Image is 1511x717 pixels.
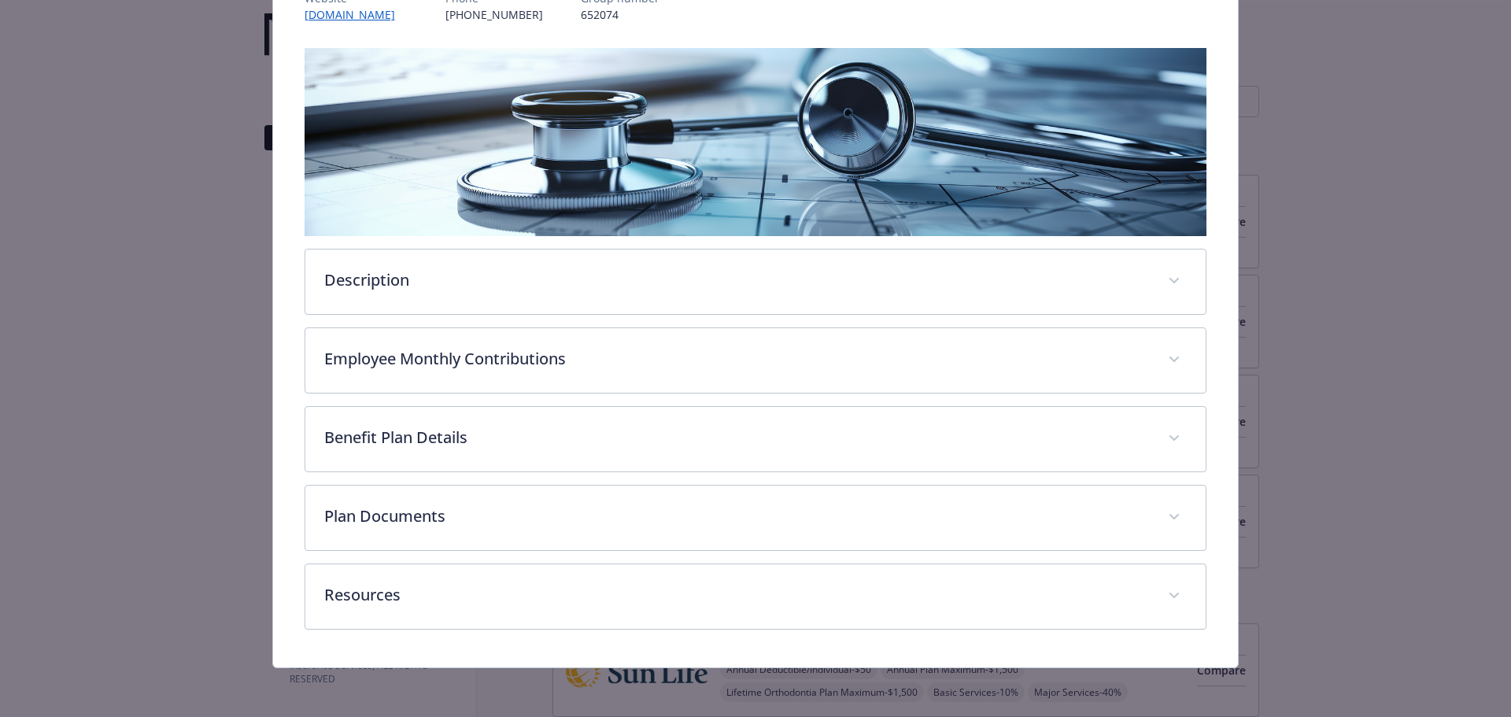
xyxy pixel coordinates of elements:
div: Resources [305,564,1206,629]
p: Plan Documents [324,504,1150,528]
a: [DOMAIN_NAME] [305,7,408,22]
p: Employee Monthly Contributions [324,347,1150,371]
p: Description [324,268,1150,292]
p: Benefit Plan Details [324,426,1150,449]
div: Benefit Plan Details [305,407,1206,471]
div: Plan Documents [305,486,1206,550]
img: banner [305,48,1207,236]
p: [PHONE_NUMBER] [445,6,543,23]
div: Description [305,249,1206,314]
div: Employee Monthly Contributions [305,328,1206,393]
p: 652074 [581,6,659,23]
p: Resources [324,583,1150,607]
